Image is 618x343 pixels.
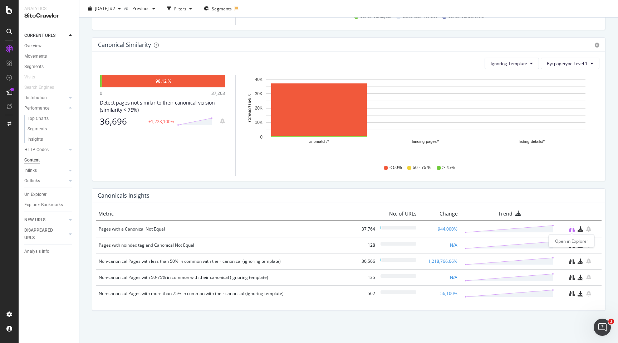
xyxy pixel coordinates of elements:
div: 0 [100,90,102,96]
div: 37,764 [357,226,375,233]
div: Change [422,210,458,217]
div: Segments [28,125,47,133]
div: download [578,259,583,264]
div: Trend [463,210,556,217]
span: Previous [129,5,149,11]
div: bell-plus [586,291,591,296]
div: N/A [450,274,457,280]
div: Distribution [24,94,47,102]
div: bell-plus [220,119,225,124]
a: Insights [28,136,74,143]
div: SiteCrawler [24,12,73,20]
span: > 75% [442,165,455,171]
a: Content [24,156,74,164]
text: 30K [255,91,263,96]
div: Analysis Info [24,248,49,255]
div: Outlinks [24,177,40,185]
h4: Canonicals Insights [98,191,149,201]
div: +1,223,100% [148,119,174,125]
div: Explorer Bookmarks [24,201,63,209]
div: Non-canonical Pages with 50-75% in common with their canonical (ignoring template) [99,274,352,281]
div: 135 [357,274,375,281]
iframe: Intercom live chat [594,319,611,336]
text: listing-details/* [519,140,545,144]
a: DISAPPEARED URLS [24,227,67,242]
a: Search Engines [24,84,61,91]
div: No. of URLs [358,210,417,217]
a: Movements [24,53,74,60]
div: bell-plus [586,275,591,280]
div: Search Engines [24,84,54,91]
svg: A chart. [244,75,599,158]
div: N/A [450,242,457,248]
text: 20K [255,106,263,111]
div: 562 [357,290,375,297]
span: Ignoring Template [491,61,527,67]
button: Ignoring Template [485,58,539,69]
button: [DATE] #2 [85,3,124,14]
text: #nomatch/* [309,140,329,144]
div: Visits [24,73,35,81]
div: binoculars [569,259,575,264]
div: Insights [28,136,43,143]
div: download [578,226,583,232]
div: Non-canonical Pages with less than 50% in common with their canonical (ignoring template) [99,258,352,265]
div: 98.12 % [156,78,171,84]
div: Detect pages not similar to their canonical version (similarity < 75%) [100,99,225,113]
a: Distribution [24,94,67,102]
div: Open in Explorer [555,238,588,244]
div: Pages with noindex tag and Canonical Not Equal [99,242,352,249]
a: Segments [24,63,74,71]
text: landing-pages/* [412,140,440,144]
div: gear [594,43,599,48]
div: Non-canonical Pages with more than 75% in common with their canonical (ignoring template) [99,290,352,297]
div: Metric [98,210,352,217]
div: binoculars [569,275,575,280]
div: binoculars [569,226,575,232]
span: 2025 Aug. 22nd #2 [95,5,115,11]
div: Performance [24,105,49,112]
div: Top Charts [28,115,49,122]
div: CURRENT URLS [24,32,55,39]
div: Overview [24,42,41,50]
a: CURRENT URLS [24,32,67,39]
a: Visits [24,73,42,81]
text: 10K [255,120,263,125]
a: Url Explorer [24,191,74,198]
a: Analysis Info [24,248,74,255]
div: 56,100% [440,290,457,296]
span: vs [124,5,129,11]
div: Analytics [24,6,73,12]
div: Canonical Similarity [98,41,151,48]
div: 36,696 [100,116,144,126]
span: 1 [608,319,614,324]
a: Explorer Bookmarks [24,201,74,209]
a: Performance [24,105,67,112]
div: 1,218,766.66% [428,258,457,264]
div: Url Explorer [24,191,46,198]
button: Filters [164,3,195,14]
div: Content [24,156,40,164]
div: 944,000% [438,226,457,232]
text: Crawled URLs [247,95,252,122]
div: HTTP Codes [24,146,49,154]
div: Segments [24,63,44,71]
div: binoculars [569,291,575,296]
div: Pages with a Canonical Not Equal [99,226,352,233]
button: Previous [129,3,158,14]
div: Filters [174,5,186,11]
a: Segments [28,125,74,133]
span: < 50% [389,165,402,171]
div: 36,566 [357,258,375,265]
div: DISAPPEARED URLS [24,227,60,242]
button: By: pagetype Level 1 [541,58,599,69]
div: bell-plus [586,226,591,232]
span: Segments [212,5,232,11]
button: Segments [201,3,235,14]
text: 40K [255,77,263,82]
div: bell-plus [586,259,591,264]
div: Movements [24,53,47,60]
a: Top Charts [28,115,74,122]
a: Overview [24,42,74,50]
